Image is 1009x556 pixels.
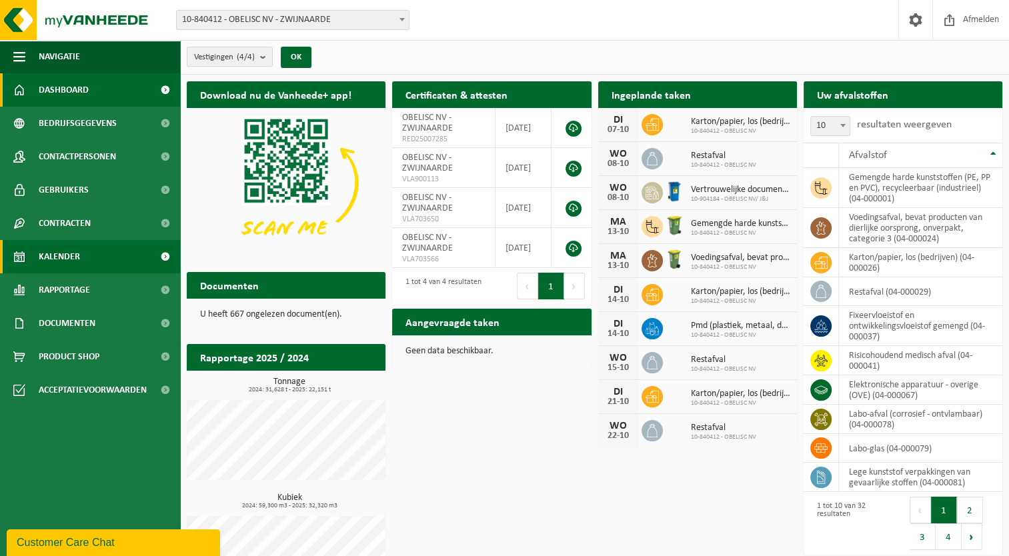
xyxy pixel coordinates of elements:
td: voedingsafval, bevat producten van dierlijke oorsprong, onverpakt, categorie 3 (04-000024) [839,208,1002,248]
span: Karton/papier, los (bedrijven) [691,389,790,399]
div: 15-10 [605,363,632,373]
span: Documenten [39,307,95,340]
td: [DATE] [495,148,552,188]
span: 2024: 59,300 m3 - 2025: 32,320 m3 [193,503,385,509]
span: 10-840412 - OBELISC NV [691,433,756,441]
span: RED25007285 [402,134,485,145]
span: Navigatie [39,40,80,73]
td: labo-afval (corrosief - ontvlambaar) (04-000078) [839,405,1002,434]
button: Vestigingen(4/4) [187,47,273,67]
td: elektronische apparatuur - overige (OVE) (04-000067) [839,375,1002,405]
span: 10-840412 - OBELISC NV [691,297,790,305]
span: Vertrouwelijke documenten (recyclage) [691,185,790,195]
td: labo-glas (04-000079) [839,434,1002,463]
h2: Aangevraagde taken [392,309,513,335]
span: Afvalstof [849,150,887,161]
span: 10 [810,116,850,136]
span: Product Shop [39,340,99,373]
h2: Rapportage 2025 / 2024 [187,344,322,370]
button: 3 [910,523,936,550]
span: 10 [811,117,850,135]
td: risicohoudend medisch afval (04-000041) [839,346,1002,375]
h2: Uw afvalstoffen [804,81,902,107]
span: VLA703566 [402,254,485,265]
span: Restafval [691,355,756,365]
span: 10-840412 - OBELISC NV [691,127,790,135]
span: 2024: 31,628 t - 2025: 22,151 t [193,387,385,393]
div: 1 tot 4 van 4 resultaten [399,271,481,301]
span: Gemengde harde kunststoffen (pe, pp en pvc), recycleerbaar (industrieel) [691,219,790,229]
p: U heeft 667 ongelezen document(en). [200,310,372,319]
span: OBELISC NV - ZWIJNAARDE [402,233,453,253]
span: 10-840412 - OBELISC NV [691,263,790,271]
td: fixeervloeistof en ontwikkelingsvloeistof gemengd (04-000037) [839,306,1002,346]
button: Next [564,273,585,299]
div: 13-10 [605,227,632,237]
label: resultaten weergeven [857,119,952,130]
span: OBELISC NV - ZWIJNAARDE [402,193,453,213]
div: 07-10 [605,125,632,135]
h3: Tonnage [193,377,385,393]
h2: Ingeplande taken [598,81,704,107]
div: WO [605,353,632,363]
span: 10-840412 - OBELISC NV - ZWIJNAARDE [177,11,409,29]
span: OBELISC NV - ZWIJNAARDE [402,153,453,173]
span: Rapportage [39,273,90,307]
button: Previous [517,273,538,299]
span: 10-840412 - OBELISC NV [691,229,790,237]
span: Voedingsafval, bevat producten van dierlijke oorsprong, onverpakt, categorie 3 [691,253,790,263]
span: Karton/papier, los (bedrijven) [691,287,790,297]
img: Download de VHEPlus App [187,108,385,257]
div: 14-10 [605,295,632,305]
img: WB-0240-HPE-BE-09 [663,180,686,203]
td: gemengde harde kunststoffen (PE, PP en PVC), recycleerbaar (industrieel) (04-000001) [839,168,1002,208]
div: MA [605,217,632,227]
div: WO [605,149,632,159]
div: 22-10 [605,431,632,441]
count: (4/4) [237,53,255,61]
span: Kalender [39,240,80,273]
img: WB-0140-HPE-GN-50 [663,248,686,271]
button: 1 [931,497,957,523]
iframe: chat widget [7,527,223,556]
div: DI [605,285,632,295]
div: DI [605,115,632,125]
h2: Download nu de Vanheede+ app! [187,81,365,107]
span: Bedrijfsgegevens [39,107,117,140]
span: VLA900113 [402,174,485,185]
p: Geen data beschikbaar. [405,347,578,356]
button: 1 [538,273,564,299]
span: OBELISC NV - ZWIJNAARDE [402,113,453,133]
td: [DATE] [495,188,552,228]
span: 10-840412 - OBELISC NV [691,399,790,407]
td: [DATE] [495,228,552,268]
div: WO [605,421,632,431]
td: [DATE] [495,108,552,148]
button: Previous [910,497,931,523]
div: WO [605,183,632,193]
a: Bekijk rapportage [286,370,384,397]
span: Karton/papier, los (bedrijven) [691,117,790,127]
div: MA [605,251,632,261]
div: 1 tot 10 van 32 resultaten [810,495,896,551]
button: Next [962,523,982,550]
span: 10-904184 - OBELISC NV/ J&J [691,195,790,203]
span: Gebruikers [39,173,89,207]
span: Pmd (plastiek, metaal, drankkartons) (bedrijven) [691,321,790,331]
td: lege kunststof verpakkingen van gevaarlijke stoffen (04-000081) [839,463,1002,492]
div: 13-10 [605,261,632,271]
span: Dashboard [39,73,89,107]
span: Contracten [39,207,91,240]
div: 14-10 [605,329,632,339]
span: VLA703650 [402,214,485,225]
h2: Certificaten & attesten [392,81,521,107]
div: 21-10 [605,397,632,407]
button: 2 [957,497,983,523]
span: Restafval [691,151,756,161]
span: Vestigingen [194,47,255,67]
button: 4 [936,523,962,550]
div: 08-10 [605,159,632,169]
td: karton/papier, los (bedrijven) (04-000026) [839,248,1002,277]
div: 08-10 [605,193,632,203]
